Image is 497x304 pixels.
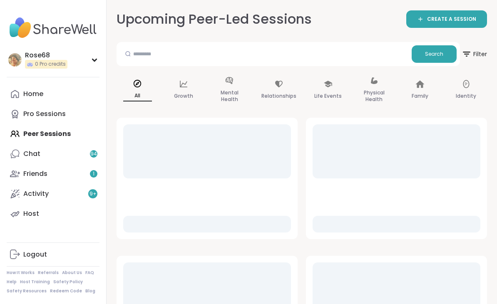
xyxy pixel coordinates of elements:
[123,91,152,101] p: All
[412,45,457,63] button: Search
[7,144,99,164] a: Chat94
[7,288,47,294] a: Safety Resources
[89,190,97,198] span: 9 +
[20,279,50,285] a: Host Training
[7,245,99,264] a: Logout
[35,61,66,68] span: 0 Pro credits
[53,279,83,285] a: Safety Policy
[406,10,487,28] a: CREATE A SESSION
[462,44,487,64] span: Filter
[23,149,40,158] div: Chat
[38,270,59,276] a: Referrals
[215,88,244,104] p: Mental Health
[360,88,388,104] p: Physical Health
[23,89,43,99] div: Home
[456,91,476,101] p: Identity
[7,270,35,276] a: How It Works
[85,270,94,276] a: FAQ
[23,109,66,119] div: Pro Sessions
[62,270,82,276] a: About Us
[7,104,99,124] a: Pro Sessions
[23,250,47,259] div: Logout
[23,189,49,198] div: Activity
[412,91,428,101] p: Family
[314,91,342,101] p: Life Events
[462,42,487,66] button: Filter
[7,13,99,42] img: ShareWell Nav Logo
[93,171,94,178] span: 1
[90,151,97,158] span: 94
[7,84,99,104] a: Home
[25,51,67,60] div: Rose68
[425,50,443,58] span: Search
[50,288,82,294] a: Redeem Code
[7,204,99,224] a: Host
[23,169,47,178] div: Friends
[7,279,17,285] a: Help
[7,184,99,204] a: Activity9+
[8,53,22,67] img: Rose68
[261,91,296,101] p: Relationships
[117,10,312,29] h2: Upcoming Peer-Led Sessions
[427,16,476,23] span: CREATE A SESSION
[85,288,95,294] a: Blog
[7,164,99,184] a: Friends1
[23,209,39,218] div: Host
[174,91,193,101] p: Growth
